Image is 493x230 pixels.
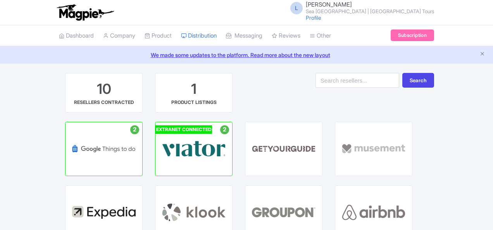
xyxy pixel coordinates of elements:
[310,25,331,47] a: Other
[226,25,262,47] a: Messaging
[155,122,233,176] a: EXTRANET CONNECTED 2
[272,25,300,47] a: Reviews
[145,25,172,47] a: Product
[391,29,434,41] a: Subscription
[191,80,197,99] div: 1
[65,73,143,112] a: 10 RESELLERS CONTRACTED
[155,73,233,112] a: 1 PRODUCT LISTINGS
[181,25,217,47] a: Distribution
[286,2,434,14] a: L [PERSON_NAME] Sea [GEOGRAPHIC_DATA] | [GEOGRAPHIC_DATA] Tours
[306,9,434,14] small: Sea [GEOGRAPHIC_DATA] | [GEOGRAPHIC_DATA] Tours
[103,25,135,47] a: Company
[5,51,488,59] a: We made some updates to the platform. Read more about the new layout
[59,25,94,47] a: Dashboard
[479,50,485,59] button: Close announcement
[171,99,217,106] div: PRODUCT LISTINGS
[315,73,399,88] input: Search resellers...
[290,2,303,14] span: L
[306,1,352,8] span: [PERSON_NAME]
[55,4,115,21] img: logo-ab69f6fb50320c5b225c76a69d11143b.png
[97,80,111,99] div: 10
[65,122,143,176] a: 2
[306,14,321,21] a: Profile
[402,73,434,88] button: Search
[74,99,134,106] div: RESELLERS CONTRACTED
